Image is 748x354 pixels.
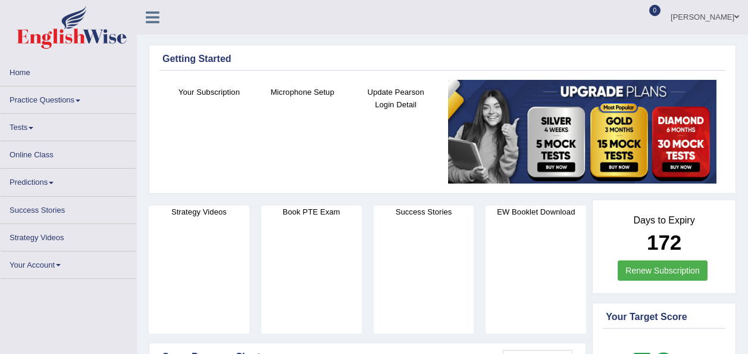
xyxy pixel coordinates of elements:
div: Getting Started [162,52,722,66]
div: Your Target Score [606,310,722,324]
a: Tests [1,114,136,137]
a: Home [1,59,136,82]
a: Your Account [1,251,136,275]
span: 0 [649,5,661,16]
a: Predictions [1,169,136,192]
h4: Days to Expiry [606,215,722,226]
h4: Book PTE Exam [261,206,362,218]
b: 172 [647,231,681,254]
h4: EW Booklet Download [486,206,586,218]
h4: Your Subscription [168,86,250,98]
h4: Strategy Videos [149,206,249,218]
h4: Update Pearson Login Detail [355,86,437,111]
a: Renew Subscription [618,260,708,281]
a: Online Class [1,141,136,164]
a: Practice Questions [1,86,136,110]
h4: Microphone Setup [262,86,343,98]
h4: Success Stories [374,206,474,218]
a: Success Stories [1,197,136,220]
a: Strategy Videos [1,224,136,247]
img: small5.jpg [448,80,716,184]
